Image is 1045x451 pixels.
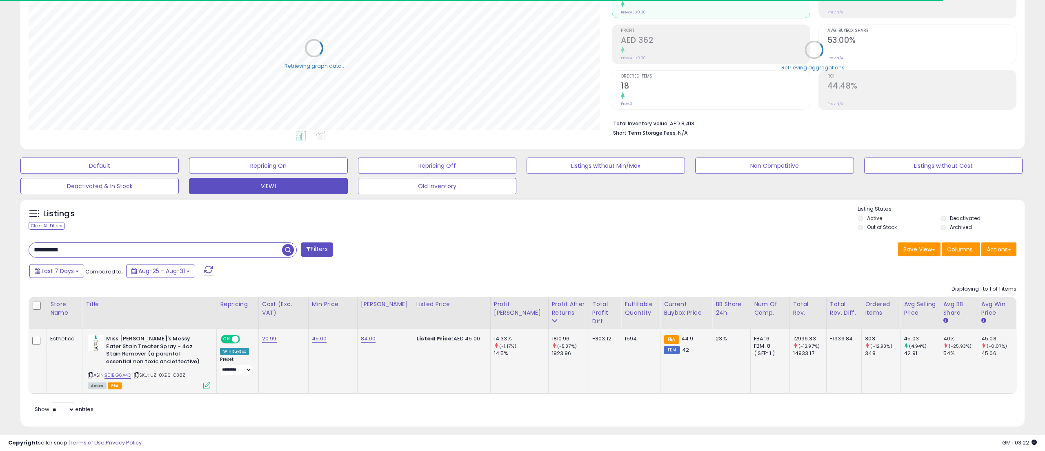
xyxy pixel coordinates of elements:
[904,350,939,357] div: 42.91
[50,300,79,317] div: Store Name
[947,245,973,253] span: Columns
[754,350,783,357] div: ( SFP: 1 )
[29,264,84,278] button: Last 7 Days
[35,405,93,413] span: Show: entries
[88,335,104,351] img: 3126z-blG9L._SL40_.jpg
[865,300,897,317] div: Ordered Items
[867,215,882,222] label: Active
[527,158,685,174] button: Listings without Min/Max
[754,342,783,350] div: FBM: 8
[793,335,826,342] div: 12996.33
[552,335,589,342] div: 1810.96
[716,300,747,317] div: BB Share 24h.
[239,336,252,343] span: OFF
[85,268,123,275] span: Compared to:
[830,335,855,342] div: -1936.84
[950,224,972,231] label: Archived
[552,300,585,317] div: Profit After Returns
[361,335,376,343] a: 84.00
[781,64,847,71] div: Retrieving aggregations..
[943,300,974,317] div: Avg BB Share
[695,158,854,174] button: Non Competitive
[262,300,305,317] div: Cost (Exc. VAT)
[830,300,858,317] div: Total Rev. Diff.
[557,343,577,349] small: (-5.87%)
[952,285,1016,293] div: Displaying 1 to 1 of 1 items
[494,300,545,317] div: Profit [PERSON_NAME]
[592,300,618,326] div: Total Profit Diff.
[943,335,978,342] div: 40%
[416,335,484,342] div: AED 45.00
[682,346,689,354] span: 42
[416,300,487,309] div: Listed Price
[664,346,680,354] small: FBM
[716,335,744,342] div: 23%
[625,300,657,317] div: Fulfillable Quantity
[664,335,679,344] small: FBA
[981,317,986,324] small: Avg Win Price.
[358,178,516,194] button: Old Inventory
[499,343,516,349] small: (-1.17%)
[898,242,940,256] button: Save View
[358,158,516,174] button: Repricing Off
[494,350,548,357] div: 14.5%
[904,335,939,342] div: 45.03
[301,242,333,257] button: Filters
[664,300,709,317] div: Current Buybox Price
[106,439,142,447] a: Privacy Policy
[950,215,981,222] label: Deactivated
[8,439,142,447] div: seller snap | |
[909,343,927,349] small: (4.94%)
[361,300,409,309] div: [PERSON_NAME]
[189,178,347,194] button: VIEW1
[220,357,252,375] div: Preset:
[416,335,454,342] b: Listed Price:
[592,335,615,342] div: -303.12
[220,348,249,355] div: Win BuyBox
[981,242,1016,256] button: Actions
[942,242,980,256] button: Columns
[50,335,76,342] div: Esthetica
[494,335,548,342] div: 14.33%
[20,158,179,174] button: Default
[793,300,823,317] div: Total Rev.
[943,317,948,324] small: Avg BB Share.
[987,343,1007,349] small: (-0.07%)
[189,158,347,174] button: Repricing On
[70,439,104,447] a: Terms of Use
[86,300,213,309] div: Title
[865,335,900,342] div: 303
[220,300,255,309] div: Repricing
[949,343,972,349] small: (-25.93%)
[625,335,654,342] div: 1594
[20,178,179,194] button: Deactivated & In Stock
[981,335,1016,342] div: 45.03
[42,267,74,275] span: Last 7 Days
[43,208,75,220] h5: Listings
[222,336,232,343] span: ON
[754,335,783,342] div: FBA: 6
[285,62,344,69] div: Retrieving graph data..
[262,335,277,343] a: 20.99
[904,300,936,317] div: Avg Selling Price
[798,343,820,349] small: (-12.97%)
[981,300,1013,317] div: Avg Win Price
[138,267,185,275] span: Aug-25 - Aug-31
[943,350,978,357] div: 54%
[106,335,205,367] b: Miss [PERSON_NAME]'s Messy Eater Stain Treater Spray - 4oz Stain Remover (a parental essential no...
[8,439,38,447] strong: Copyright
[858,205,1025,213] p: Listing States:
[867,224,897,231] label: Out of Stock
[1002,439,1037,447] span: 2025-09-9 03:22 GMT
[865,350,900,357] div: 348
[312,335,327,343] a: 45.00
[312,300,354,309] div: Min Price
[552,350,589,357] div: 1923.96
[870,343,892,349] small: (-12.93%)
[104,372,131,379] a: B01EIG6A4Q
[681,335,694,342] span: 44.9
[108,382,122,389] span: FBA
[29,222,65,230] div: Clear All Filters
[126,264,195,278] button: Aug-25 - Aug-31
[754,300,786,317] div: Num of Comp.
